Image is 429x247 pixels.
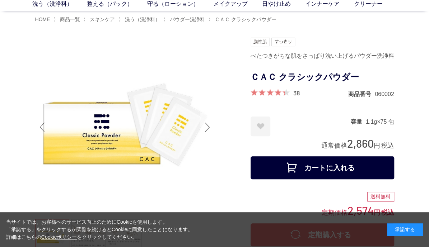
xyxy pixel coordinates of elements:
span: 定期価格 [322,208,348,216]
a: 38 [293,89,300,97]
div: べたつきがちな肌をさっぱり洗い上げるパウダー洗浄料 [251,50,394,62]
span: 通常価格 [321,142,347,149]
a: スキンケア [88,16,115,22]
dt: 容量 [351,118,366,125]
li: 〉 [83,16,117,23]
li: 〉 [208,16,278,23]
div: 当サイトでは、お客様へのサービス向上のためにCookieを使用します。 「承諾する」をクリックするか閲覧を続けるとCookieに同意したことになります。 詳細はこちらの をクリックしてください。 [6,218,193,241]
a: 洗う（洗浄料） [123,16,160,22]
dd: 060002 [375,90,394,98]
div: 送料無料 [367,192,394,202]
a: HOME [35,16,50,22]
dt: 商品番号 [348,90,375,98]
span: ＣＡＣ クラシックパウダー [215,16,276,22]
img: すっきり [271,38,295,46]
span: 2,860 [347,137,374,150]
a: お気に入りに登録する [251,117,270,136]
span: 商品一覧 [60,16,80,22]
img: 脂性肌 [251,38,270,46]
div: Next slide [200,113,215,142]
div: Previous slide [35,113,50,142]
img: ＣＡＣ クラシックパウダー [35,38,215,217]
span: 税込 [381,142,394,149]
span: 税込 [381,209,394,216]
a: パウダー洗浄料 [168,16,205,22]
li: 〉 [53,16,82,23]
li: 〉 [118,16,162,23]
a: Cookieポリシー [41,234,77,240]
a: 商品一覧 [59,16,80,22]
span: 2,574 [348,204,374,217]
span: 洗う（洗浄料） [125,16,160,22]
span: パウダー洗浄料 [170,16,205,22]
span: 円 [374,142,380,149]
a: ＣＡＣ クラシックパウダー [213,16,276,22]
span: スキンケア [90,16,115,22]
li: 〉 [163,16,207,23]
h1: ＣＡＣ クラシックパウダー [251,69,394,85]
div: 承諾する [387,223,423,236]
button: カートに入れる [251,156,394,179]
dd: 1.1g×75 包 [366,118,394,125]
span: 円 [374,209,380,216]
